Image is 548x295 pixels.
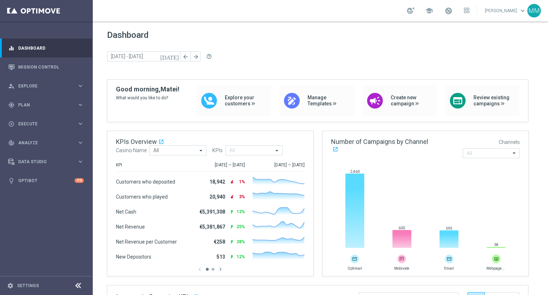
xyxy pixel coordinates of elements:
div: Dashboard [8,39,84,57]
i: keyboard_arrow_right [77,82,84,89]
i: track_changes [8,140,15,146]
span: Analyze [18,141,77,145]
span: Data Studio [18,160,77,164]
i: keyboard_arrow_right [77,158,84,165]
button: track_changes Analyze keyboard_arrow_right [8,140,84,146]
span: school [425,7,433,15]
i: keyboard_arrow_right [77,101,84,108]
button: lightbulb Optibot +10 [8,178,84,184]
span: Plan [18,103,77,107]
button: Data Studio keyboard_arrow_right [8,159,84,165]
div: Execute [8,121,77,127]
button: equalizer Dashboard [8,45,84,51]
i: keyboard_arrow_right [77,120,84,127]
i: keyboard_arrow_right [77,139,84,146]
div: +10 [75,178,84,183]
div: Mission Control [8,57,84,76]
a: Settings [17,284,39,288]
div: Data Studio [8,159,77,165]
i: person_search [8,83,15,89]
div: Explore [8,83,77,89]
button: Mission Control [8,64,84,70]
a: Mission Control [18,57,84,76]
div: MM [527,4,541,17]
button: gps_fixed Plan keyboard_arrow_right [8,102,84,108]
div: Plan [8,102,77,108]
span: Execute [18,122,77,126]
i: gps_fixed [8,102,15,108]
i: play_circle_outline [8,121,15,127]
a: Optibot [18,171,75,190]
i: equalizer [8,45,15,51]
div: Optibot [8,171,84,190]
span: Explore [18,84,77,88]
button: play_circle_outline Execute keyboard_arrow_right [8,121,84,127]
a: [PERSON_NAME]keyboard_arrow_down [484,5,527,16]
i: lightbulb [8,177,15,184]
div: Analyze [8,140,77,146]
i: settings [7,282,14,289]
span: keyboard_arrow_down [519,7,527,15]
button: person_search Explore keyboard_arrow_right [8,83,84,89]
a: Dashboard [18,39,84,57]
